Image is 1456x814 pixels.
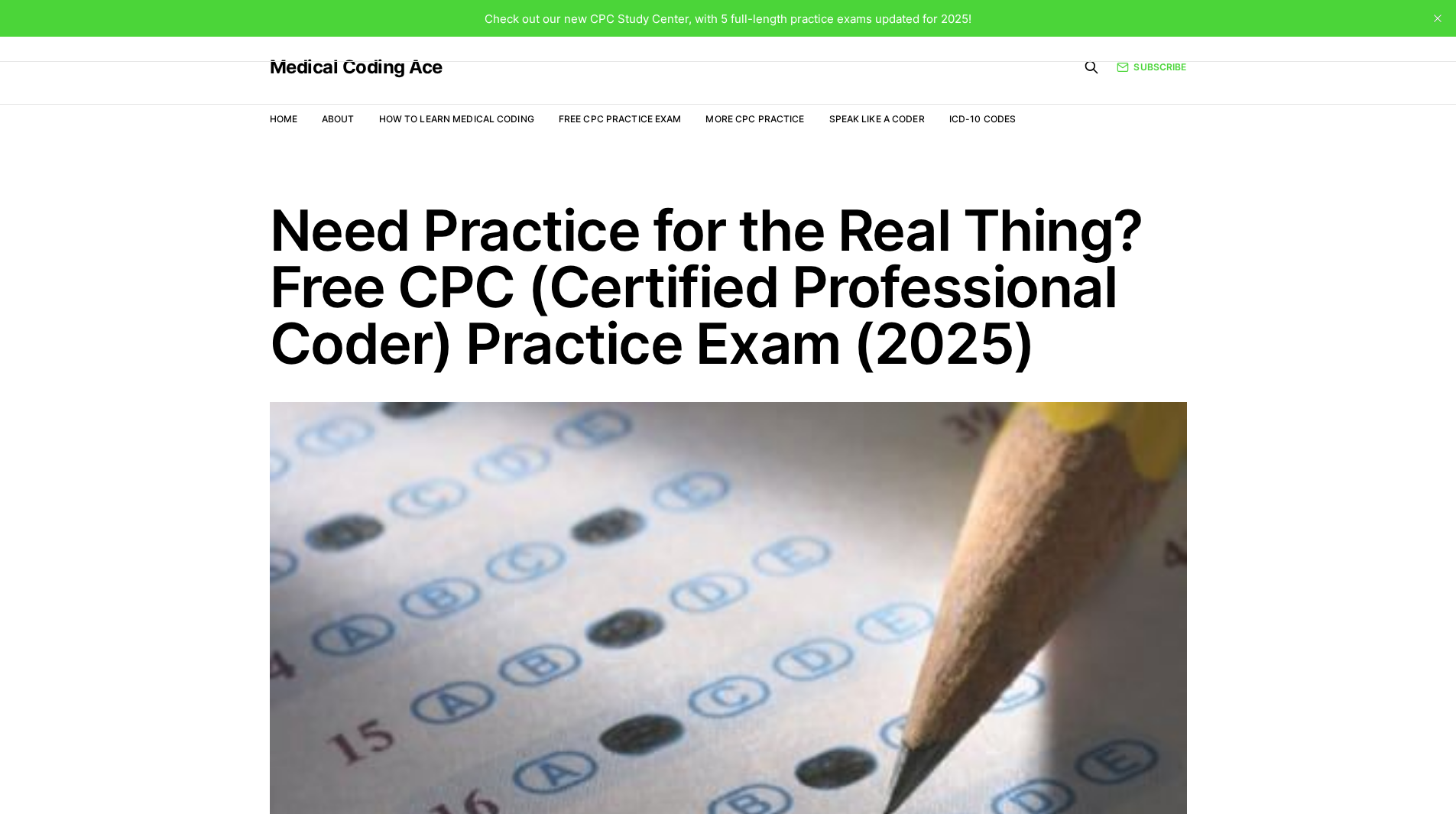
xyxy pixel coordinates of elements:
[829,113,925,125] a: Speak Like a Coder
[559,113,682,125] a: Free CPC Practice Exam
[270,202,1187,371] h1: Need Practice for the Real Thing? Free CPC (Certified Professional Coder) Practice Exam (2025)
[270,58,443,76] a: Medical Coding Ace
[1117,60,1186,74] a: Subscribe
[949,113,1016,125] a: ICD-10 Codes
[379,113,534,125] a: How to Learn Medical Coding
[270,113,297,125] a: Home
[485,11,971,26] span: Check out our new CPC Study Center, with 5 full-length practice exams updated for 2025!
[1425,6,1450,31] button: close
[322,113,355,125] a: About
[705,113,804,125] a: More CPC Practice
[1207,739,1456,814] iframe: portal-trigger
